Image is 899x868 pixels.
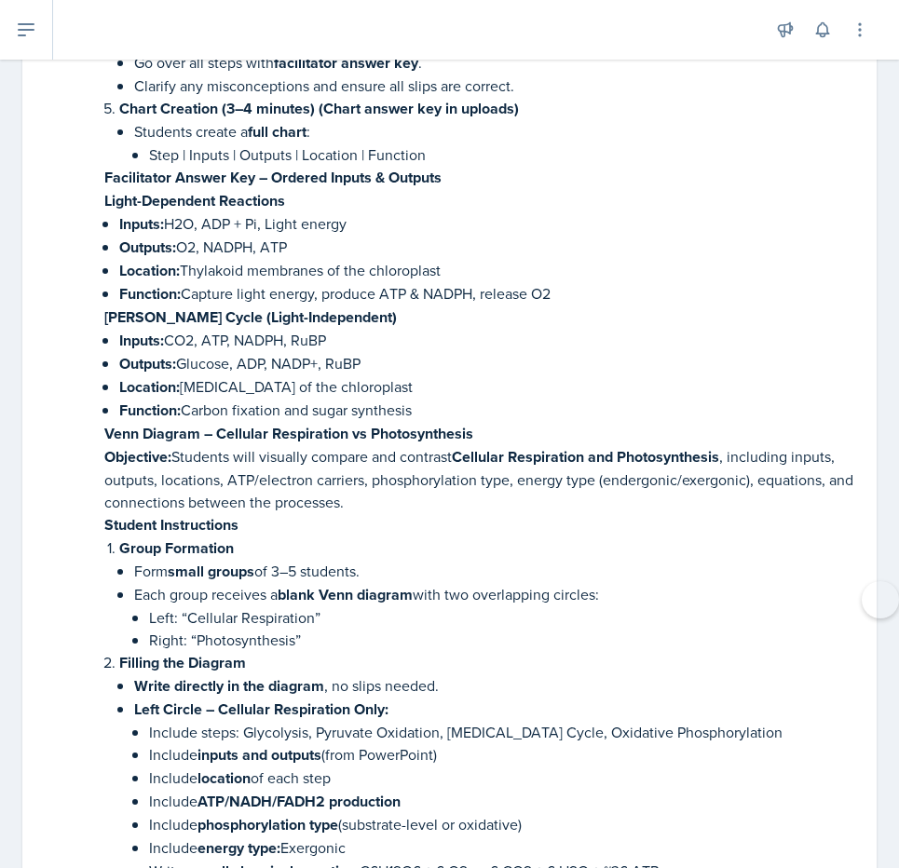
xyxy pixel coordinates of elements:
[119,353,176,374] strong: Outputs:
[198,744,321,766] strong: inputs and outputs
[119,329,854,352] p: CO2, ATP, NADPH, RuBP
[134,675,324,697] strong: Write directly in the diagram
[119,652,246,673] strong: Filling the Diagram
[198,837,280,859] strong: energy type:
[134,583,854,606] p: Each group receives a with two overlapping circles:
[119,282,854,305] p: Capture light energy, produce ATP & NADPH, release O2
[104,445,854,513] p: Students will visually compare and contrast , including inputs, outputs, locations, ATP/electron ...
[134,698,388,720] strong: Left Circle – Cellular Respiration Only:
[119,283,181,305] strong: Function:
[119,375,854,399] p: [MEDICAL_DATA] of the chloroplast
[104,190,285,211] strong: Light-Dependent Reactions
[119,376,180,398] strong: Location:
[134,674,854,698] p: , no slips needed.
[198,814,338,835] strong: phosphorylation type
[104,423,473,444] strong: Venn Diagram – Cellular Respiration vs Photosynthesis
[149,606,854,629] p: Left: “Cellular Respiration”
[119,98,519,119] strong: Chart Creation (3–4 minutes) (Chart answer key in uploads)
[119,259,854,282] p: Thylakoid membranes of the chloroplast
[149,766,854,790] p: Include of each step
[104,167,442,188] strong: Facilitator Answer Key – Ordered Inputs & Outputs
[198,791,401,812] strong: ATP/NADH/FADH2 production
[119,212,854,236] p: H2O, ADP + Pi, Light energy
[104,446,171,468] strong: Objective:
[119,260,180,281] strong: Location:
[278,584,413,605] strong: blank Venn diagram
[104,514,238,536] strong: Student Instructions
[134,51,854,75] p: Go over all steps with .
[198,767,251,789] strong: location
[119,352,854,375] p: Glucose, ADP, NADP+, RuBP
[119,330,164,351] strong: Inputs:
[149,813,854,836] p: Include (substrate-level or oxidative)
[149,790,854,813] p: Include
[149,743,854,766] p: Include (from PowerPoint)
[134,120,854,143] p: Students create a :
[149,721,854,743] p: Include steps: Glycolysis, Pyruvate Oxidation, [MEDICAL_DATA] Cycle, Oxidative Phosphorylation
[149,143,854,166] p: Step | Inputs | Outputs | Location | Function
[452,446,719,468] strong: Cellular Respiration and Photosynthesis
[119,213,164,235] strong: Inputs:
[119,237,176,258] strong: Outputs:
[119,399,854,422] p: Carbon fixation and sugar synthesis
[119,537,234,559] strong: Group Formation
[119,236,854,259] p: O2, NADPH, ATP
[248,121,306,142] strong: full chart
[134,560,854,583] p: Form of 3–5 students.
[149,629,854,651] p: Right: “Photosynthesis”
[149,836,854,860] p: Include Exergonic
[168,561,254,582] strong: small groups
[104,306,397,328] strong: [PERSON_NAME] Cycle (Light-Independent)
[274,52,418,74] strong: facilitator answer key
[119,400,181,421] strong: Function:
[134,75,854,97] p: Clarify any misconceptions and ensure all slips are correct.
